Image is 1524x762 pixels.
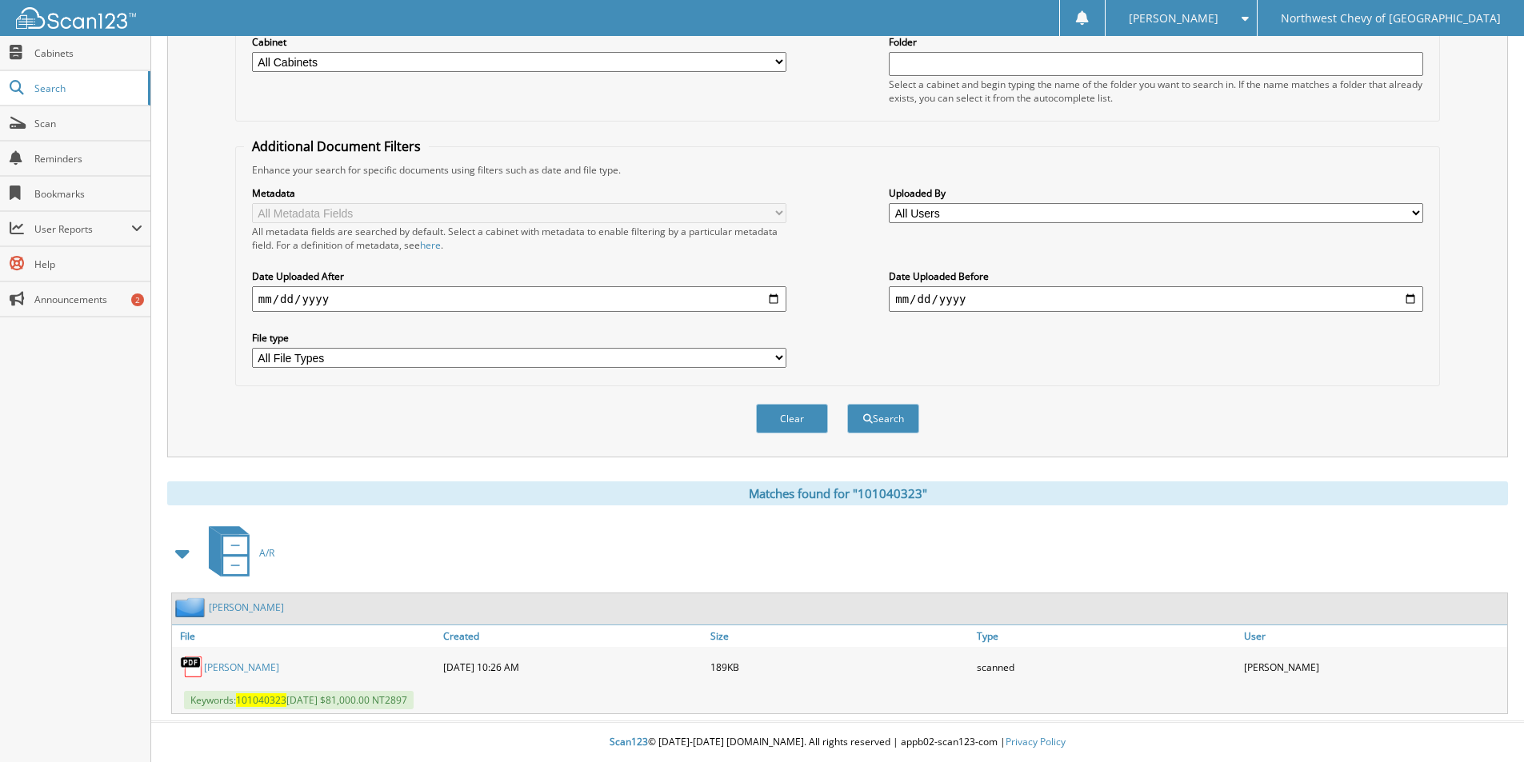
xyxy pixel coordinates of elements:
legend: Additional Document Filters [244,138,429,155]
a: File [172,625,439,647]
a: [PERSON_NAME] [204,660,279,674]
a: A/R [199,521,274,584]
label: Date Uploaded After [252,269,786,283]
div: Matches found for "101040323" [167,481,1508,505]
span: Bookmarks [34,187,142,201]
a: User [1240,625,1507,647]
div: [PERSON_NAME] [1240,651,1507,683]
button: Search [847,404,919,433]
span: A/R [259,546,274,560]
div: © [DATE]-[DATE] [DOMAIN_NAME]. All rights reserved | appb02-scan123-com | [151,723,1524,762]
span: [PERSON_NAME] [1129,14,1218,23]
a: Size [706,625,974,647]
span: Northwest Chevy of [GEOGRAPHIC_DATA] [1281,14,1501,23]
label: File type [252,331,786,345]
span: Announcements [34,293,142,306]
div: 189KB [706,651,974,683]
span: User Reports [34,222,131,236]
span: Search [34,82,140,95]
span: Scan123 [610,735,648,748]
label: Date Uploaded Before [889,269,1423,283]
a: Type [973,625,1240,647]
label: Folder [889,35,1423,49]
button: Clear [756,404,828,433]
img: PDF.png [180,655,204,679]
label: Metadata [252,186,786,200]
label: Cabinet [252,35,786,49]
input: end [889,286,1423,312]
label: Uploaded By [889,186,1423,200]
div: 2 [131,293,144,306]
a: here [420,238,441,252]
div: All metadata fields are searched by default. Select a cabinet with metadata to enable filtering b... [252,225,786,252]
img: scan123-logo-white.svg [16,7,136,29]
span: 101040323 [236,693,286,707]
span: Scan [34,117,142,130]
div: [DATE] 10:26 AM [439,651,706,683]
a: Privacy Policy [1006,735,1066,748]
img: folder2.png [175,597,209,617]
a: [PERSON_NAME] [209,600,284,614]
div: Select a cabinet and begin typing the name of the folder you want to search in. If the name match... [889,78,1423,105]
input: start [252,286,786,312]
div: Enhance your search for specific documents using filters such as date and file type. [244,163,1431,177]
span: Keywords: [DATE] $81,000.00 NT2897 [184,691,414,709]
div: scanned [973,651,1240,683]
span: Cabinets [34,46,142,60]
span: Help [34,257,142,271]
a: Created [439,625,706,647]
span: Reminders [34,152,142,166]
